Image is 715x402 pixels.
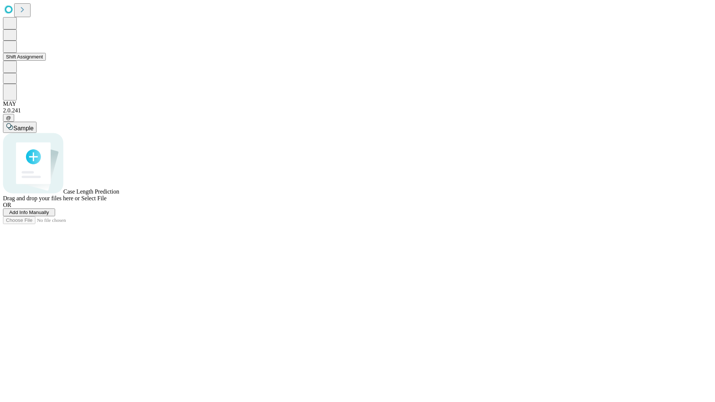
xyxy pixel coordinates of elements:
[3,114,14,122] button: @
[3,107,712,114] div: 2.0.241
[3,195,80,201] span: Drag and drop your files here or
[3,202,11,208] span: OR
[63,188,119,195] span: Case Length Prediction
[81,195,107,201] span: Select File
[9,210,49,215] span: Add Info Manually
[3,208,55,216] button: Add Info Manually
[6,115,11,121] span: @
[3,122,36,133] button: Sample
[13,125,34,131] span: Sample
[3,100,712,107] div: MAY
[3,53,46,61] button: Shift Assignment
